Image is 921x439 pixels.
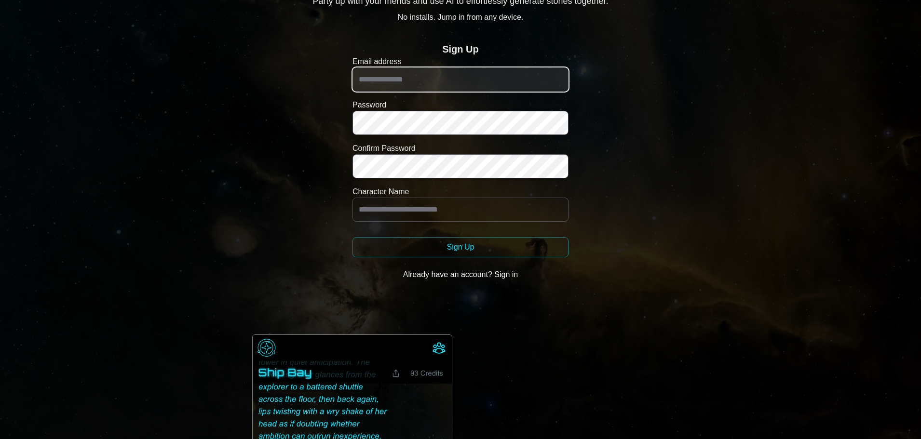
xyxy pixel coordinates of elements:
[312,12,608,23] p: No installs. Jump in from any device.
[352,186,569,198] label: Character Name
[352,237,569,257] button: Sign Up
[352,143,569,154] label: Confirm Password
[352,99,569,111] label: Password
[442,42,479,56] h2: Sign Up
[352,56,569,67] label: Email address
[352,265,569,284] button: Already have an account? Sign in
